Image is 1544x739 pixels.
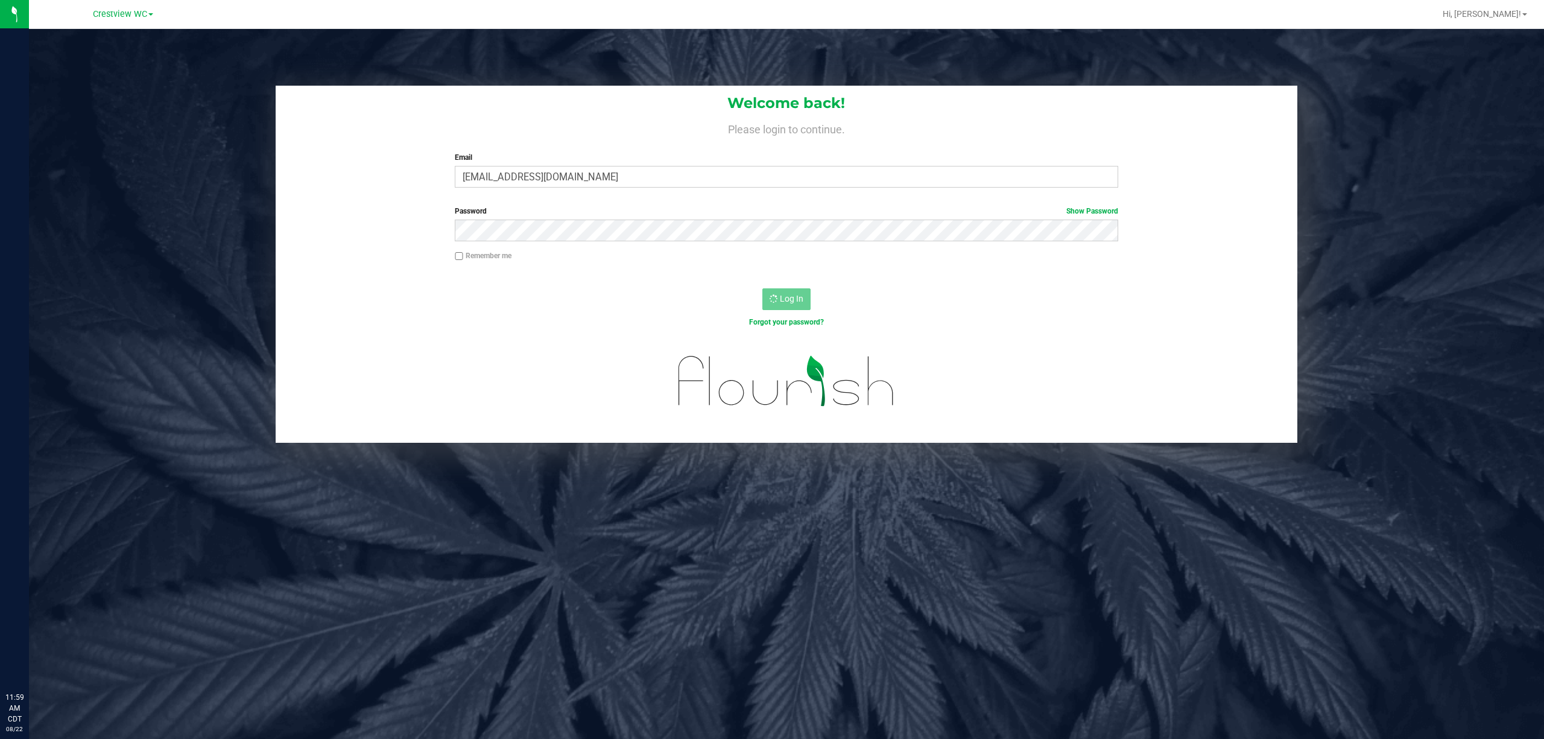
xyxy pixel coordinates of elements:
p: 11:59 AM CDT [5,692,24,725]
h1: Welcome back! [276,95,1298,111]
label: Email [455,152,1118,163]
a: Forgot your password? [749,318,824,326]
button: Log In [762,288,811,310]
span: Log In [780,294,803,303]
p: 08/22 [5,725,24,734]
span: Crestview WC [93,9,147,19]
label: Remember me [455,250,511,261]
img: flourish_logo.svg [659,340,914,422]
span: Password [455,207,487,215]
input: Remember me [455,252,463,261]
h4: Please login to continue. [276,121,1298,135]
span: Hi, [PERSON_NAME]! [1443,9,1521,19]
a: Show Password [1066,207,1118,215]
